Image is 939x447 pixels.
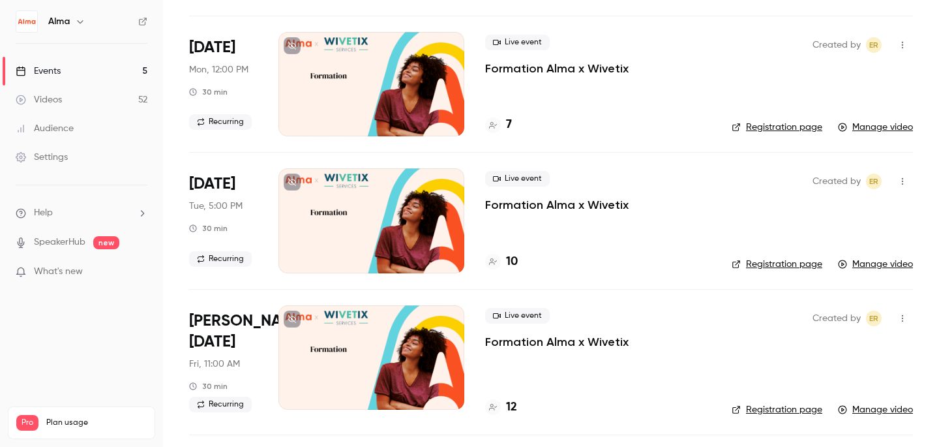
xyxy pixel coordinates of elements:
a: SpeakerHub [34,236,85,249]
a: 12 [485,399,517,416]
div: Feb 4 Tue, 5:00 PM (Europe/Paris) [189,168,258,273]
span: [DATE] [189,37,235,58]
span: Live event [485,35,550,50]
a: Registration page [732,258,822,271]
div: Jan 31 Fri, 11:00 AM (Europe/Paris) [189,305,258,419]
a: Manage video [838,121,913,134]
span: ER [869,174,878,189]
h4: 7 [506,116,512,134]
a: Registration page [732,403,822,416]
span: Plan usage [46,418,147,428]
span: Eric ROMER [866,37,882,53]
span: [PERSON_NAME][DATE] [189,311,308,352]
span: Recurring [189,397,252,412]
div: 30 min [189,87,228,97]
div: Audience [16,122,74,135]
span: Help [34,206,53,220]
span: Fri, 11:00 AM [189,358,240,371]
span: Created by [812,311,861,326]
span: Live event [485,171,550,187]
span: [DATE] [189,174,235,194]
span: Live event [485,308,550,324]
a: Registration page [732,121,822,134]
div: Settings [16,151,68,164]
li: help-dropdown-opener [16,206,147,220]
h4: 10 [506,253,518,271]
a: Formation Alma x Wivetix [485,197,629,213]
span: Recurring [189,114,252,130]
div: 30 min [189,381,228,392]
a: Formation Alma x Wivetix [485,61,629,76]
div: Feb 10 Mon, 12:00 PM (Europe/Paris) [189,32,258,136]
iframe: Noticeable Trigger [132,266,147,278]
div: 30 min [189,223,228,234]
h4: 12 [506,399,517,416]
a: 7 [485,116,512,134]
span: Created by [812,174,861,189]
span: Eric ROMER [866,311,882,326]
h6: Alma [48,15,70,28]
a: Manage video [838,403,913,416]
div: Videos [16,93,62,106]
a: 10 [485,253,518,271]
span: ER [869,37,878,53]
a: Formation Alma x Wivetix [485,334,629,350]
span: Eric ROMER [866,174,882,189]
span: Pro [16,415,38,431]
span: Created by [812,37,861,53]
a: Manage video [838,258,913,271]
span: new [93,236,119,249]
span: Tue, 5:00 PM [189,200,243,213]
img: Alma [16,11,37,32]
span: Mon, 12:00 PM [189,63,248,76]
div: Events [16,65,61,78]
span: What's new [34,265,83,279]
span: Recurring [189,251,252,267]
span: ER [869,311,878,326]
